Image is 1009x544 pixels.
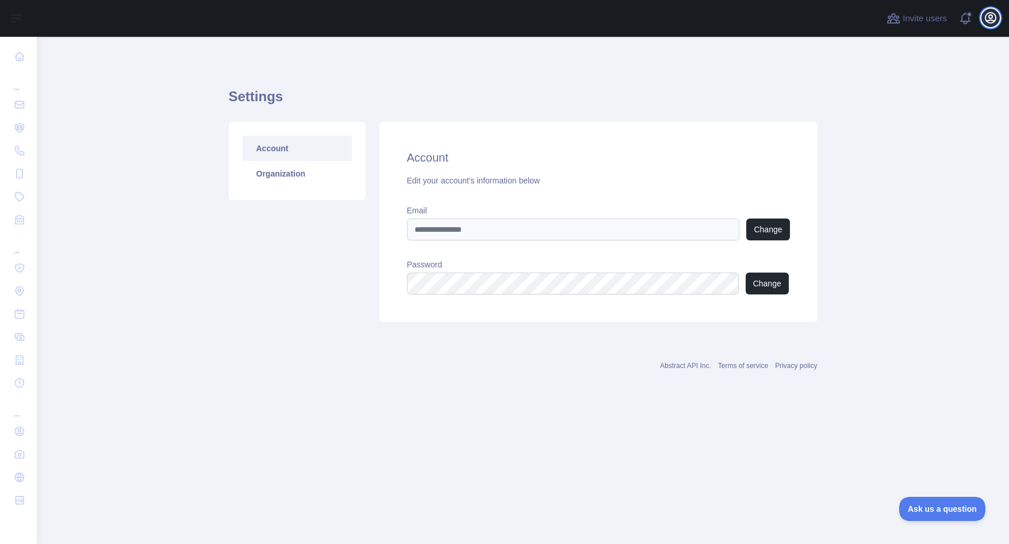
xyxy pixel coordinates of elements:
div: Edit your account's information below [407,175,790,186]
iframe: Toggle Customer Support [899,497,986,521]
button: Change [746,273,789,294]
h2: Account [407,150,790,166]
a: Account [243,136,352,161]
a: Abstract API Inc. [660,362,711,370]
a: Privacy policy [775,362,817,370]
label: Email [407,205,790,216]
span: Invite users [903,12,947,25]
label: Password [407,259,790,270]
button: Change [746,219,789,240]
a: Organization [243,161,352,186]
button: Invite users [884,9,949,28]
div: ... [9,232,28,255]
h1: Settings [229,87,818,115]
a: Terms of service [718,362,768,370]
div: ... [9,396,28,419]
div: ... [9,69,28,92]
